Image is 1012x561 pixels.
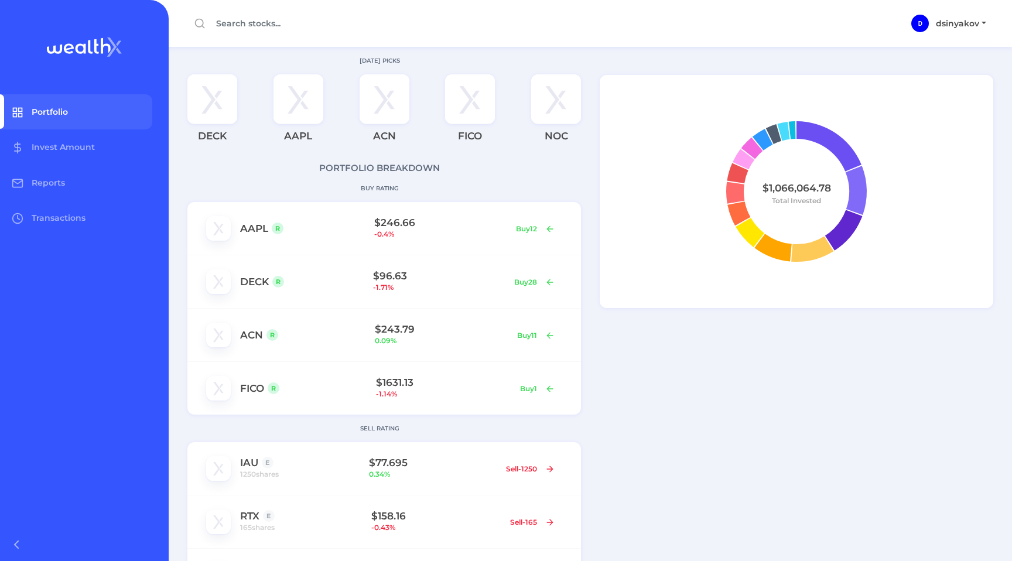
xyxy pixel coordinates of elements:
tspan: $1,066,064.78 [763,182,831,194]
a: NOC logoNOC [531,74,581,152]
p: AAPL [284,129,312,144]
div: R [268,382,279,394]
img: FICO logo [445,74,495,124]
div: R [266,329,278,341]
span: Invest Amount [32,142,95,152]
img: NOC logo [531,74,581,124]
p: BUY RATING [169,184,590,193]
img: AAPL logo [273,74,323,124]
p: [DATE] PICKS [169,56,590,65]
a: IAU [240,457,258,468]
p: PORTFOLIO BREAKDOWN [169,162,590,175]
span: D [918,20,922,27]
span: 1250 shares [240,468,279,480]
div: dsinyakov [911,15,929,32]
span: -1.14 % [376,388,512,400]
button: Sell-1250 [498,460,562,478]
input: Search stocks... [187,13,511,34]
div: E [262,457,273,468]
a: AAPL logoAAPL [273,74,323,152]
button: Buy1 [512,379,562,398]
tspan: Total Invested [772,196,821,205]
a: FICO [240,382,264,394]
span: 0.34 % [369,468,498,480]
a: FICO logoFICO [445,74,495,152]
button: Buy12 [508,220,562,238]
h1: $ 96.63 [373,270,506,282]
div: R [272,276,284,288]
img: AAPL logo [206,216,231,241]
img: ACN logo [360,74,409,124]
p: SELL RATING [169,424,590,433]
p: ACN [373,129,396,144]
span: Reports [32,177,65,188]
span: -1.71 % [373,282,506,293]
img: DECK logo [187,74,237,124]
h1: $ 1631.13 [376,377,512,388]
p: DECK [198,129,227,144]
h1: $ 246.66 [374,217,508,228]
a: DECK logoDECK [187,74,237,152]
span: Transactions [32,213,86,223]
span: 0.09 % [375,335,510,347]
span: Portfolio [32,107,68,117]
div: E [263,510,275,522]
img: FICO logo [206,376,231,401]
span: 165 shares [240,522,275,533]
button: dsinyakov [929,14,993,33]
a: RTX [240,510,259,522]
button: Buy11 [510,326,562,344]
p: FICO [458,129,482,144]
p: NOC [545,129,568,144]
span: -0.4 % [374,228,508,240]
img: RTX logo [206,509,231,534]
span: dsinyakov [936,18,979,29]
div: R [272,223,283,234]
button: Sell-165 [502,513,562,531]
h1: $ 243.79 [375,323,510,335]
span: -0.43 % [371,522,502,533]
a: DECK [240,276,269,288]
button: Buy28 [507,273,562,291]
img: DECK logo [206,269,231,294]
img: wealthX [47,37,122,57]
h1: $ 77.695 [369,457,498,468]
a: ACN logoACN [360,74,409,152]
a: ACN [240,329,263,341]
a: AAPL [240,223,268,234]
h1: $ 158.16 [371,510,502,522]
img: IAU logo [206,456,231,481]
img: ACN logo [206,323,231,347]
